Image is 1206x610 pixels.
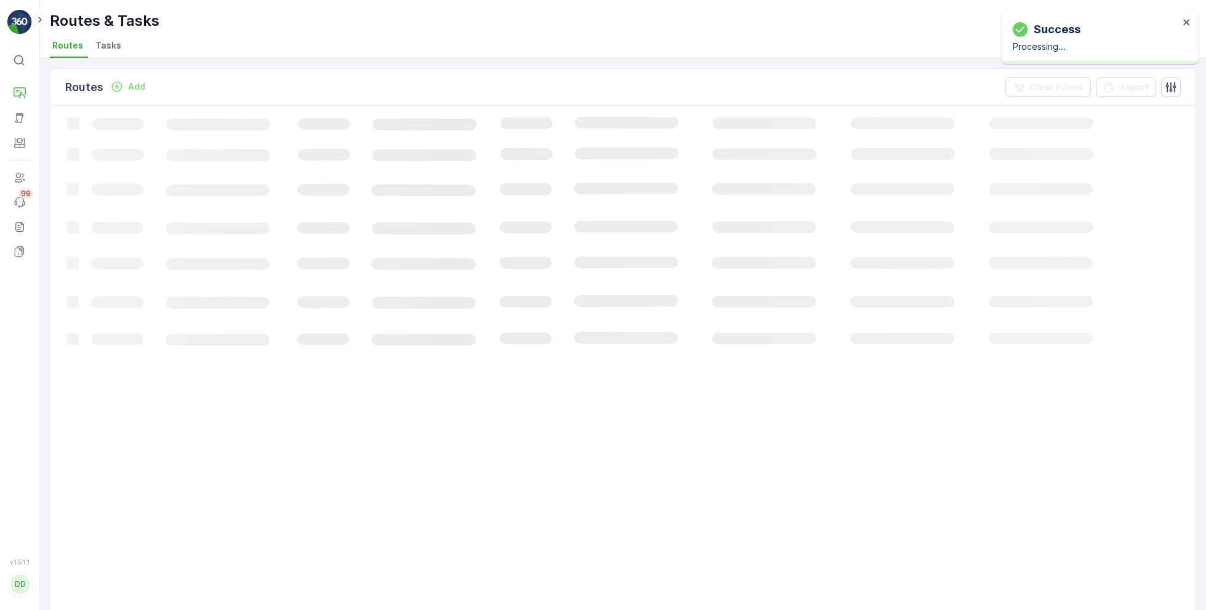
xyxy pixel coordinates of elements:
[50,11,159,31] p: Routes & Tasks
[7,10,32,34] img: logo
[52,39,83,52] span: Routes
[128,81,145,93] p: Add
[1120,81,1149,93] p: Export
[65,79,103,96] p: Routes
[1030,81,1084,93] p: Clear Filters
[95,39,121,52] span: Tasks
[10,574,30,594] div: DD
[106,79,150,94] button: Add
[1013,41,1179,53] p: Processing...
[7,558,32,566] span: v 1.51.1
[1183,17,1191,29] button: close
[7,190,32,215] a: 99
[21,189,31,199] p: 99
[1034,21,1080,38] p: Success
[1096,77,1156,97] button: Export
[1005,77,1091,97] button: Clear Filters
[7,568,32,600] button: DD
